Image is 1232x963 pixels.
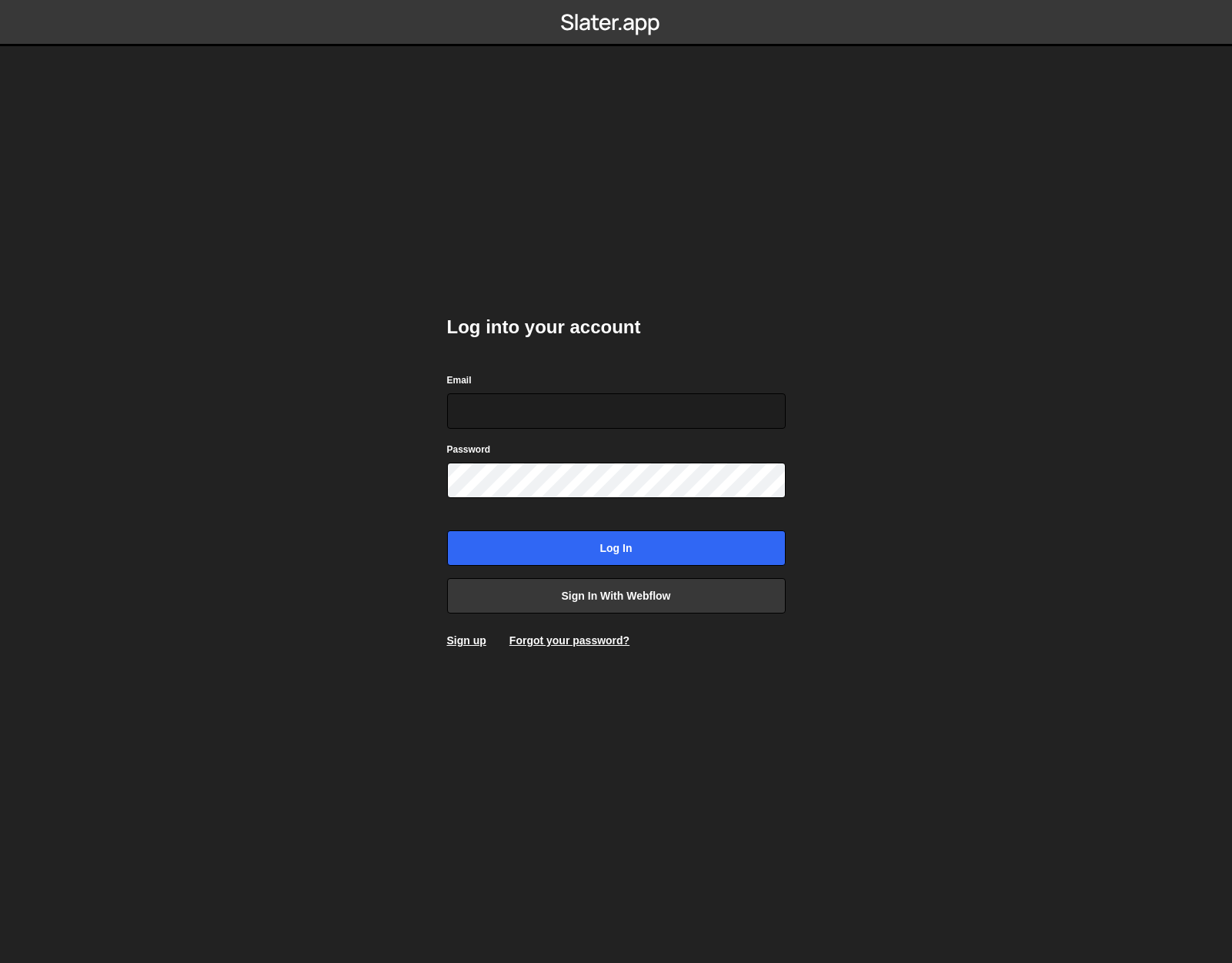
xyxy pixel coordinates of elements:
[447,530,786,566] input: Log in
[447,578,786,614] a: Sign in with Webflow
[447,373,472,388] label: Email
[447,634,486,647] a: Sign up
[509,634,629,647] a: Forgot your password?
[447,442,491,457] label: Password
[447,315,786,339] h2: Log into your account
